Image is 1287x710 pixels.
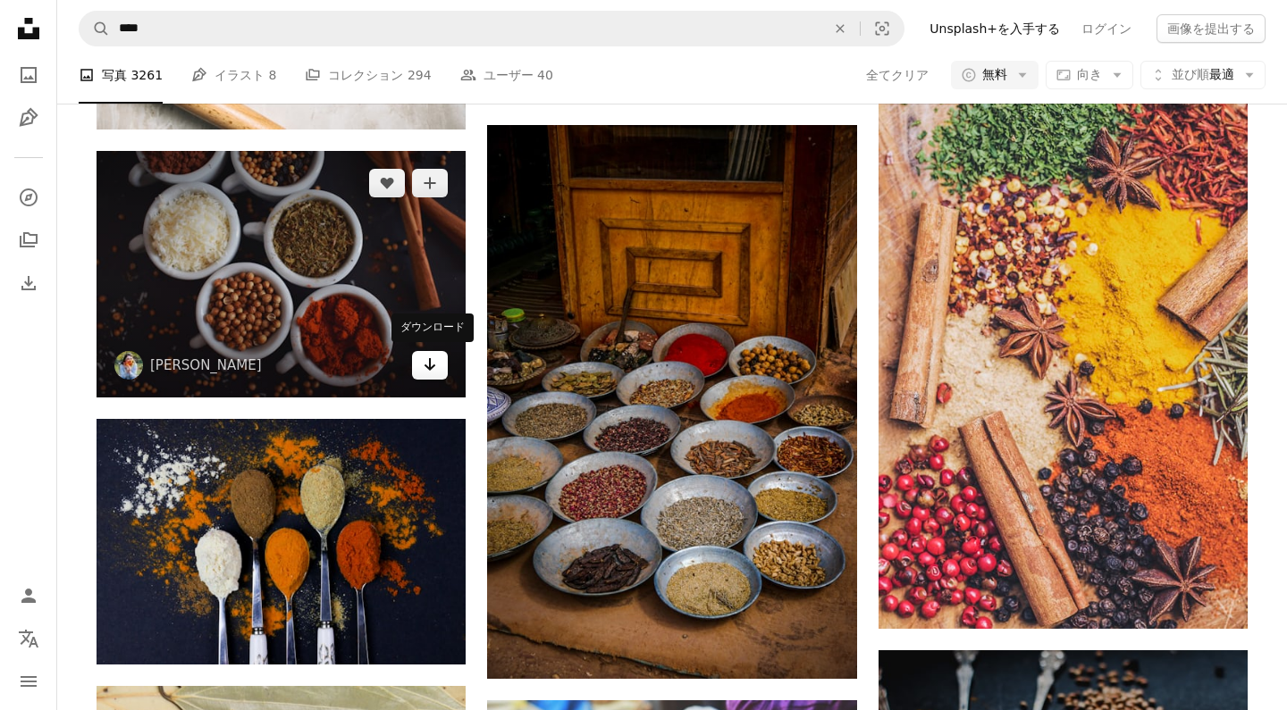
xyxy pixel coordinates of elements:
a: ユーザー 40 [460,46,553,104]
button: コレクションに追加する [412,169,448,197]
a: コレクション 294 [305,46,431,104]
button: 画像を提出する [1157,14,1266,43]
a: ログイン [1071,14,1142,43]
span: 向き [1077,67,1102,81]
a: コレクション [11,222,46,258]
img: 黒豆と茶色の乾燥した葉が入った茶色の木製のまな板 [879,76,1248,629]
a: イラスト [11,100,46,136]
a: ダウンロード履歴 [11,265,46,301]
a: ログイン / 登録する [11,578,46,614]
img: 銀のスプーンに茶色の粉 [97,419,466,664]
a: 黒豆と茶色の乾燥した葉が入った茶色の木製のまな板 [879,344,1248,360]
div: ダウンロード [391,313,474,342]
button: いいね！ [369,169,405,197]
a: 写真 [11,57,46,93]
span: 294 [408,65,432,85]
img: 6つのMGのフラットレイ写真 [97,151,466,397]
a: 6つのMGのフラットレイ写真 [97,265,466,281]
button: 全てクリア [820,12,860,46]
button: Unsplashで検索する [80,12,110,46]
a: 探す [11,180,46,215]
img: フードロットのボウル [487,125,856,679]
a: ホーム — Unsplash [11,11,46,50]
button: 向き [1046,61,1133,89]
button: メニュー [11,664,46,699]
form: サイト内でビジュアルを探す [79,11,904,46]
a: フードロットのボウル [487,394,856,410]
span: 40 [537,65,553,85]
button: 全てクリア [865,61,929,89]
span: 最適 [1172,66,1234,84]
button: 言語 [11,621,46,656]
span: 並び順 [1172,67,1209,81]
span: 8 [269,65,277,85]
a: 銀のスプーンに茶色の粉 [97,533,466,549]
a: Unsplash+を入手する [919,14,1071,43]
span: 無料 [982,66,1007,84]
a: [PERSON_NAME] [150,356,262,374]
a: イラスト 8 [191,46,276,104]
img: Andra Ionのプロフィールを見る [114,351,143,380]
a: ダウンロード [412,351,448,380]
button: 無料 [951,61,1039,89]
button: ビジュアル検索 [861,12,904,46]
button: 並び順最適 [1140,61,1266,89]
